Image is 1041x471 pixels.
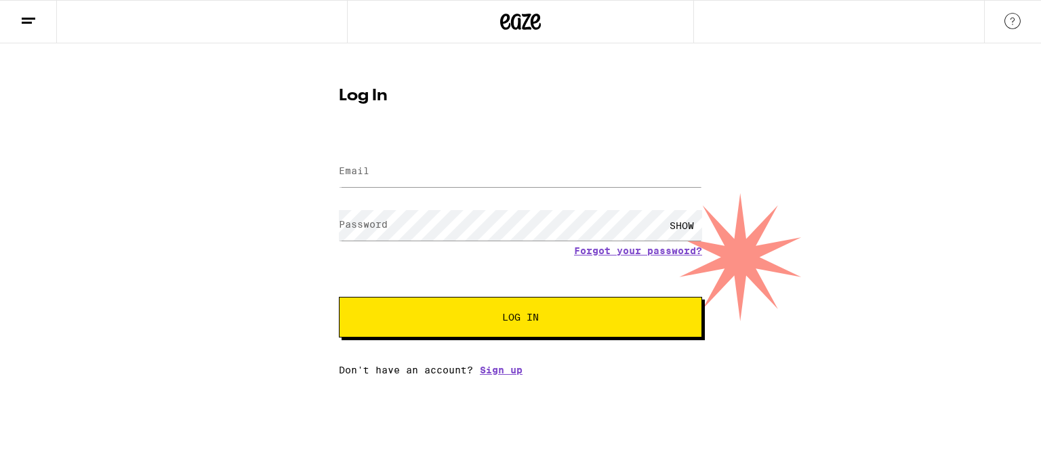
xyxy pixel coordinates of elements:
h1: Log In [339,88,702,104]
button: Log In [339,297,702,337]
a: Forgot your password? [574,245,702,256]
label: Password [339,219,388,230]
label: Email [339,165,369,176]
div: SHOW [661,210,702,241]
a: Sign up [480,365,523,375]
span: Log In [502,312,539,322]
div: Don't have an account? [339,365,702,375]
input: Email [339,157,702,187]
